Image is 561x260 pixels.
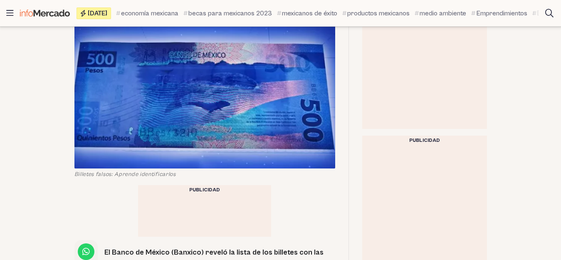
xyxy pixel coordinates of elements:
[476,8,527,18] span: Emprendimientos
[116,8,178,18] a: economía mexicana
[415,8,466,18] a: medio ambiente
[183,8,272,18] a: becas para mexicanos 2023
[282,8,337,18] span: mexicanos de éxito
[342,8,410,18] a: productos mexicanos
[138,185,271,195] div: Publicidad
[74,170,335,178] figcaption: Billetes falsos: Aprende identificarlos
[362,136,487,146] div: Publicidad
[88,10,107,17] span: [DATE]
[420,8,466,18] span: medio ambiente
[20,10,70,17] img: Infomercado México logo
[471,8,527,18] a: Emprendimientos
[121,8,178,18] span: economía mexicana
[277,8,337,18] a: mexicanos de éxito
[188,8,272,18] span: becas para mexicanos 2023
[74,22,335,168] img: Billetes falsos: Aprende identificarlos
[347,8,410,18] span: productos mexicanos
